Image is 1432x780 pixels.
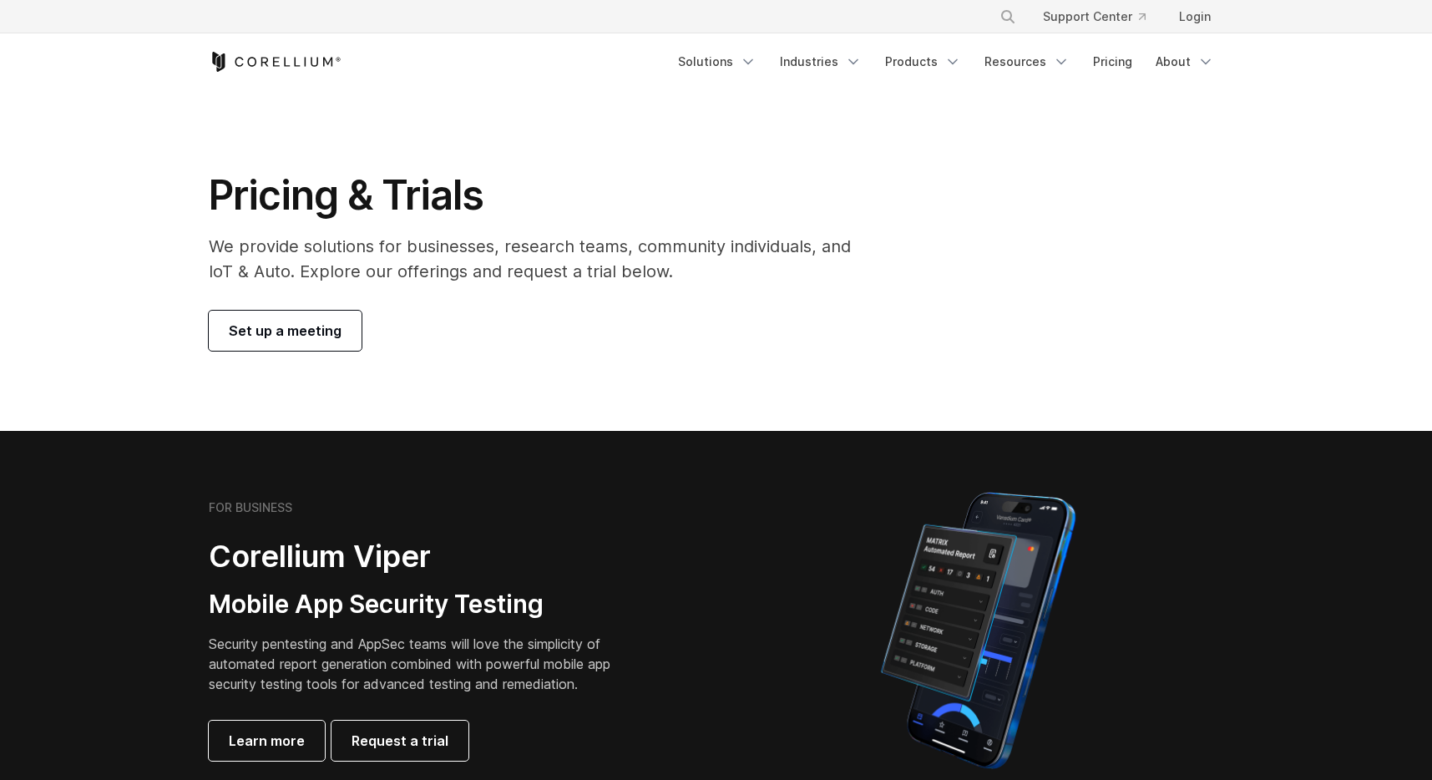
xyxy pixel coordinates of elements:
a: Industries [770,47,872,77]
img: Corellium MATRIX automated report on iPhone showing app vulnerability test results across securit... [853,484,1104,777]
a: Pricing [1083,47,1142,77]
p: Security pentesting and AppSec teams will love the simplicity of automated report generation comb... [209,634,636,694]
a: Support Center [1030,2,1159,32]
span: Set up a meeting [229,321,342,341]
span: Learn more [229,731,305,751]
a: Products [875,47,971,77]
h6: FOR BUSINESS [209,500,292,515]
h2: Corellium Viper [209,538,636,575]
span: Request a trial [352,731,448,751]
button: Search [993,2,1023,32]
div: Navigation Menu [979,2,1224,32]
a: About [1146,47,1224,77]
a: Resources [974,47,1080,77]
p: We provide solutions for businesses, research teams, community individuals, and IoT & Auto. Explo... [209,234,874,284]
div: Navigation Menu [668,47,1224,77]
a: Login [1166,2,1224,32]
a: Request a trial [331,721,468,761]
a: Corellium Home [209,52,342,72]
a: Solutions [668,47,767,77]
a: Set up a meeting [209,311,362,351]
h3: Mobile App Security Testing [209,589,636,620]
h1: Pricing & Trials [209,170,874,220]
a: Learn more [209,721,325,761]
